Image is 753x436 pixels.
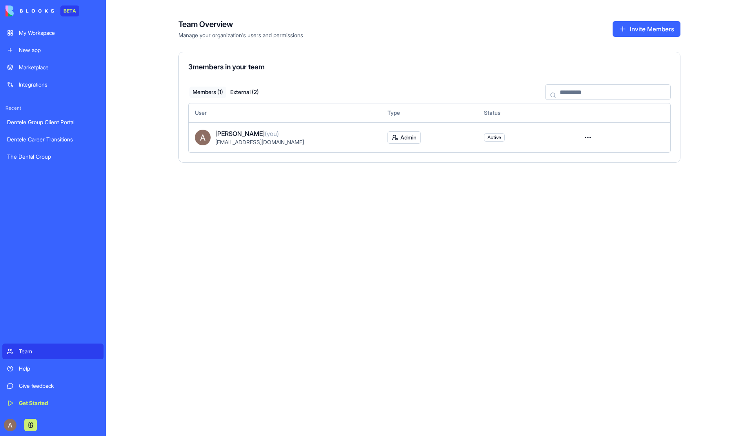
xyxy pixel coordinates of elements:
[215,139,304,145] span: [EMAIL_ADDRESS][DOMAIN_NAME]
[2,378,104,394] a: Give feedback
[2,344,104,359] a: Team
[19,382,99,390] div: Give feedback
[2,25,104,41] a: My Workspace
[2,149,104,165] a: The Dental Group
[189,103,381,122] th: User
[195,130,211,145] img: ACg8ocJV6D3_6rN2XWQ9gC4Su6cEn1tsy63u5_3HgxpMOOOGh7gtYg=s96-c
[2,77,104,92] a: Integrations
[19,399,99,407] div: Get Started
[2,132,104,147] a: Dentele Career Transitions
[178,31,303,39] span: Manage your organization's users and permissions
[2,395,104,411] a: Get Started
[178,19,303,30] h4: Team Overview
[387,109,471,117] div: Type
[19,365,99,373] div: Help
[400,134,417,141] span: Admin
[5,5,79,16] a: BETA
[19,63,99,71] div: Marketplace
[613,21,680,37] button: Invite Members
[387,131,421,144] button: Admin
[265,130,279,137] span: (you)
[19,46,99,54] div: New app
[188,63,265,71] span: 3 members in your team
[2,60,104,75] a: Marketplace
[226,87,263,98] button: External ( 2 )
[215,129,279,138] span: [PERSON_NAME]
[2,105,104,111] span: Recent
[19,81,99,89] div: Integrations
[7,136,99,143] div: Dentele Career Transitions
[4,419,16,431] img: ACg8ocJV6D3_6rN2XWQ9gC4Su6cEn1tsy63u5_3HgxpMOOOGh7gtYg=s96-c
[5,5,54,16] img: logo
[60,5,79,16] div: BETA
[19,29,99,37] div: My Workspace
[7,118,99,126] div: Dentele Group Client Portal
[2,361,104,376] a: Help
[484,109,568,117] div: Status
[7,153,99,161] div: The Dental Group
[2,114,104,130] a: Dentele Group Client Portal
[19,347,99,355] div: Team
[2,42,104,58] a: New app
[487,134,501,141] span: Active
[189,87,226,98] button: Members ( 1 )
